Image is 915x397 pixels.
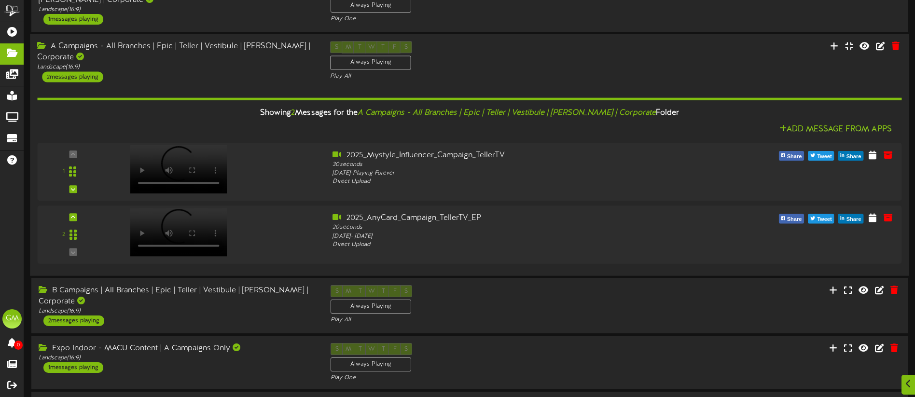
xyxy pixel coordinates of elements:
[330,56,411,70] div: Always Playing
[333,213,678,224] div: 2025_AnyCard_Campaign_TellerTV_EP
[333,224,678,232] div: 20 seconds
[2,309,22,329] div: GM
[845,215,863,225] span: Share
[845,151,863,162] span: Share
[331,15,608,23] div: Play One
[291,109,295,117] span: 2
[815,215,833,225] span: Tweet
[838,214,864,224] button: Share
[808,151,834,161] button: Tweet
[333,232,678,240] div: [DATE] - [DATE]
[333,161,678,169] div: 30 seconds
[333,150,678,161] div: 2025_Mystyle_Influencer_Campaign_TellerTV
[779,151,804,161] button: Share
[331,316,608,324] div: Play All
[333,178,678,186] div: Direct Upload
[43,315,104,326] div: 2 messages playing
[330,72,609,81] div: Play All
[39,307,316,315] div: Landscape ( 16:9 )
[333,241,678,249] div: Direct Upload
[14,341,23,350] span: 0
[331,357,411,371] div: Always Playing
[39,354,316,362] div: Landscape ( 16:9 )
[331,374,608,382] div: Play One
[39,343,316,354] div: Expo Indoor - MACU Content | A Campaigns Only
[785,215,804,225] span: Share
[37,64,316,72] div: Landscape ( 16:9 )
[779,214,804,224] button: Share
[785,151,804,162] span: Share
[43,362,103,373] div: 1 messages playing
[43,14,103,25] div: 1 messages playing
[39,285,316,307] div: B Campaigns | All Branches | Epic | Teller | Vestibule | [PERSON_NAME] | Corporate
[30,103,909,123] div: Showing Messages for the Folder
[333,169,678,178] div: [DATE] - Playing Forever
[815,151,833,162] span: Tweet
[838,151,864,161] button: Share
[331,300,411,314] div: Always Playing
[42,72,103,82] div: 2 messages playing
[358,109,656,117] i: A Campaigns - All Branches | Epic | Teller | Vestibule | [PERSON_NAME] | Corporate
[37,41,316,64] div: A Campaigns - All Branches | Epic | Teller | Vestibule | [PERSON_NAME] | Corporate
[39,6,316,14] div: Landscape ( 16:9 )
[808,214,834,224] button: Tweet
[776,123,895,136] button: Add Message From Apps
